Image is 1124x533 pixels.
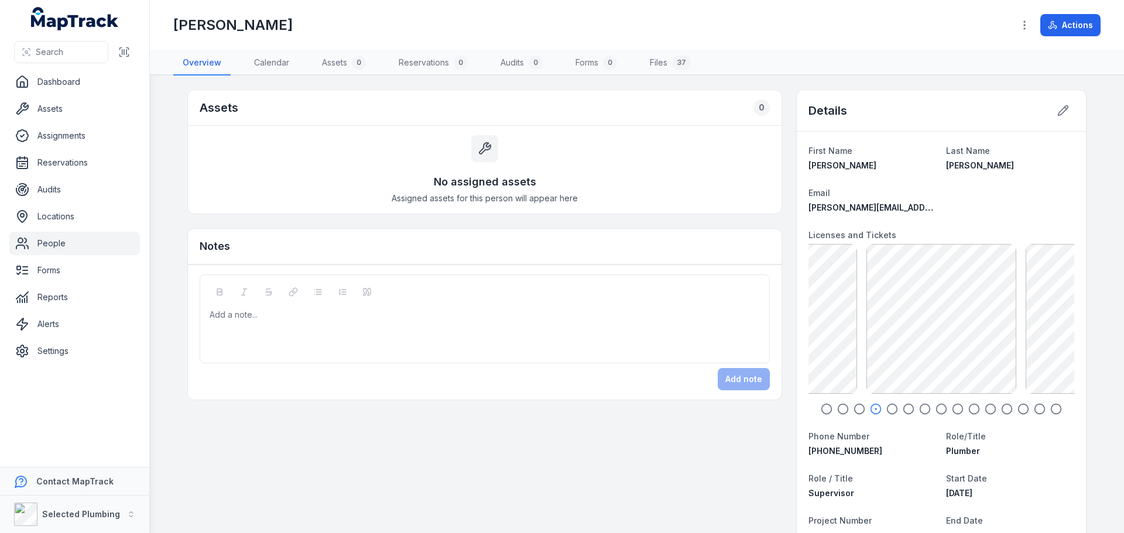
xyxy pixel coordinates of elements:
a: People [9,232,140,255]
h2: Assets [200,99,238,116]
a: Assets [9,97,140,121]
span: Role/Title [946,431,986,441]
span: Licenses and Tickets [808,230,896,240]
a: Assignments [9,124,140,147]
a: Audits [9,178,140,201]
strong: Selected Plumbing [42,509,120,519]
h3: Notes [200,238,230,255]
div: 0 [529,56,543,70]
span: [DATE] [946,488,972,498]
span: Phone Number [808,431,869,441]
a: MapTrack [31,7,119,30]
span: Start Date [946,473,987,483]
a: Overview [173,51,231,75]
a: Forms [9,259,140,282]
span: End Date [946,515,983,525]
span: [PHONE_NUMBER] [808,446,882,456]
div: 37 [672,56,691,70]
a: Dashboard [9,70,140,94]
span: Plumber [946,446,980,456]
a: Assets0 [313,51,375,75]
div: 0 [753,99,770,116]
a: Locations [9,205,140,228]
h3: No assigned assets [434,174,536,190]
a: Calendar [245,51,299,75]
span: Supervisor [808,488,854,498]
div: 0 [454,56,468,70]
a: Reports [9,286,140,309]
div: 0 [603,56,617,70]
button: Search [14,41,108,63]
a: Reservations0 [389,51,477,75]
button: Actions [1040,14,1101,36]
a: Alerts [9,312,140,336]
span: Email [808,188,830,198]
span: Upload successful [533,504,605,514]
span: [PERSON_NAME] [946,160,1014,170]
a: Audits0 [491,51,552,75]
span: Assigned assets for this person will appear here [392,192,578,204]
strong: Contact MapTrack [36,476,114,486]
span: [PERSON_NAME] [808,160,876,170]
div: 0 [352,56,366,70]
a: Forms0 [566,51,626,75]
time: 9/18/1998, 12:00:00 AM [946,488,972,498]
a: Settings [9,339,140,363]
span: [PERSON_NAME][EMAIL_ADDRESS][DOMAIN_NAME] [808,202,1017,212]
h2: Details [808,102,847,119]
span: Search [36,46,63,58]
span: First Name [808,146,852,156]
a: Files37 [640,51,700,75]
span: Project Number [808,515,872,525]
span: Last Name [946,146,990,156]
a: Reservations [9,151,140,174]
h1: [PERSON_NAME] [173,16,293,35]
span: Role / Title [808,473,853,483]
